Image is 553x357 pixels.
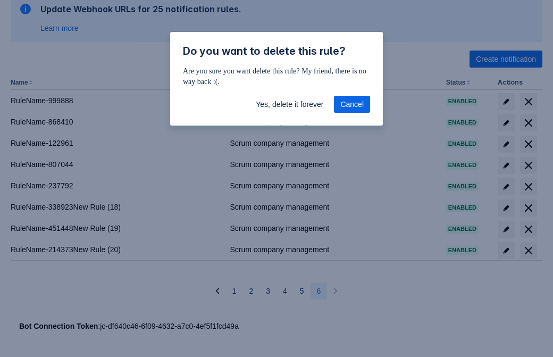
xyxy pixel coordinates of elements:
p: Are you sure you want delete this rule? My friend, there is no way back :(. [183,66,370,87]
button: Yes, delete it forever [249,96,330,113]
span: Cancel [340,96,364,113]
span: Do you want to delete this rule? [183,45,346,57]
button: Cancel [334,96,370,113]
span: Yes, delete it forever [256,96,323,113]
